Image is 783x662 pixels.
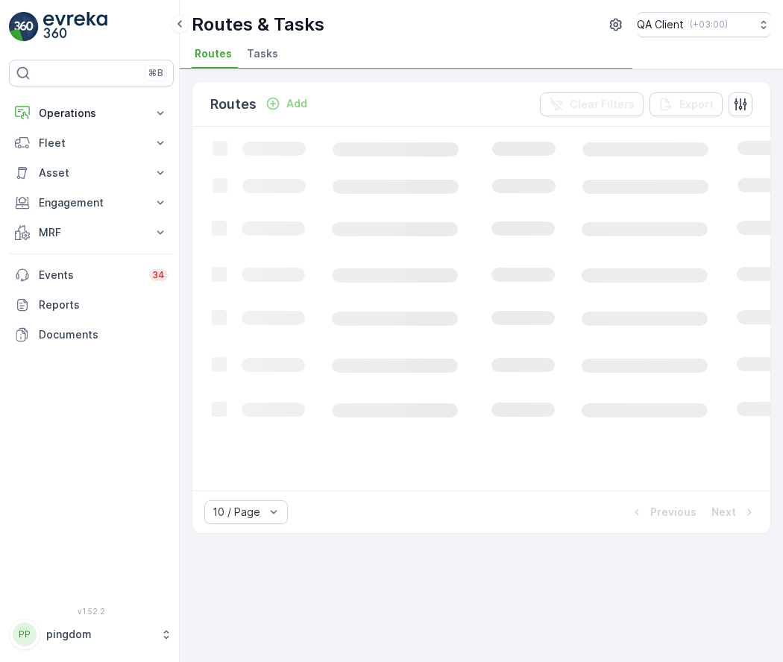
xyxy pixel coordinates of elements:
[710,503,758,521] button: Next
[9,290,174,320] a: Reports
[711,505,736,520] p: Next
[39,225,144,240] p: MRF
[39,106,144,121] p: Operations
[570,97,635,112] p: Clear Filters
[690,19,728,31] p: ( +03:00 )
[210,94,257,115] p: Routes
[9,607,174,616] span: v 1.52.2
[540,92,644,116] button: Clear Filters
[192,13,324,37] p: Routes & Tasks
[148,67,163,79] p: ⌘B
[39,165,144,180] p: Asset
[152,269,165,281] p: 34
[9,188,174,218] button: Engagement
[43,12,107,42] img: logo_light-DOdMpM7g.png
[46,627,153,642] p: pingdom
[9,12,39,42] img: logo
[9,98,174,128] button: Operations
[39,297,168,312] p: Reports
[650,92,723,116] button: Export
[637,17,684,32] p: QA Client
[9,218,174,248] button: MRF
[39,195,144,210] p: Engagement
[247,46,278,61] span: Tasks
[39,268,140,283] p: Events
[195,46,232,61] span: Routes
[9,158,174,188] button: Asset
[260,95,313,113] button: Add
[628,503,698,521] button: Previous
[286,96,307,111] p: Add
[637,12,771,37] button: QA Client(+03:00)
[9,320,174,350] a: Documents
[39,136,144,151] p: Fleet
[679,97,714,112] p: Export
[13,622,37,646] div: PP
[9,260,174,290] a: Events34
[39,327,168,342] p: Documents
[650,505,696,520] p: Previous
[9,128,174,158] button: Fleet
[9,619,174,650] button: PPpingdom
